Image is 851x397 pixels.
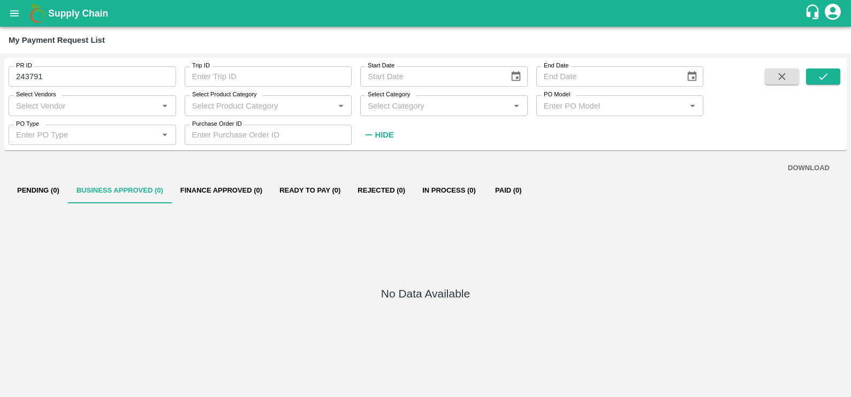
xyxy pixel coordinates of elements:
button: Ready To Pay (0) [271,178,349,203]
input: Select Product Category [188,98,331,112]
button: Open [686,98,700,112]
label: PO Type [16,120,39,128]
b: Supply Chain [48,8,108,19]
button: Open [158,98,172,112]
button: Hide [360,126,397,144]
button: open drawer [2,1,27,26]
strong: Hide [375,131,393,139]
div: account of current user [823,2,842,25]
label: End Date [544,62,568,70]
button: Open [334,98,348,112]
input: Select Vendor [12,98,155,112]
label: Start Date [368,62,394,70]
label: Select Vendors [16,90,56,99]
div: My Payment Request List [9,33,105,47]
input: Enter PR ID [9,66,176,87]
img: logo [27,3,48,24]
input: Enter Trip ID [185,66,352,87]
button: Business Approved (0) [68,178,172,203]
input: End Date [536,66,678,87]
button: DOWNLOAD [784,159,834,178]
label: Select Category [368,90,410,99]
input: Start Date [360,66,502,87]
input: Enter PO Type [12,128,155,142]
button: Open [510,98,523,112]
input: Enter Purchase Order ID [185,125,352,145]
button: Pending (0) [9,178,68,203]
label: Trip ID [192,62,210,70]
input: Select Category [363,98,507,112]
button: Paid (0) [484,178,533,203]
button: Open [158,128,172,142]
label: Select Product Category [192,90,257,99]
a: Supply Chain [48,6,804,21]
h5: No Data Available [381,286,470,301]
button: Rejected (0) [349,178,414,203]
button: Choose date [682,66,702,87]
button: Finance Approved (0) [172,178,271,203]
button: Choose date [506,66,526,87]
label: PR ID [16,62,32,70]
button: In Process (0) [414,178,484,203]
label: PO Model [544,90,571,99]
input: Enter PO Model [540,98,683,112]
div: customer-support [804,4,823,23]
label: Purchase Order ID [192,120,242,128]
